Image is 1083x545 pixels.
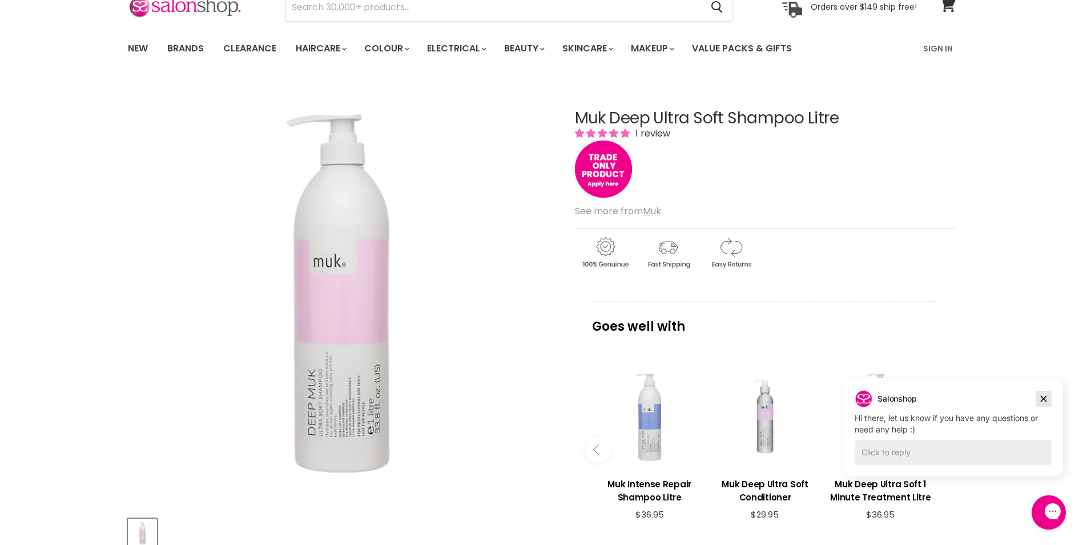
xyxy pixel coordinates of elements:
a: Beauty [496,37,551,61]
span: See more from [575,205,661,218]
a: View product:Muk Deep Ultra Soft Conditioner [713,469,817,510]
a: Brands [159,37,212,61]
img: returns.gif [700,235,761,270]
h3: Muk Intense Repair Shampoo Litre [598,478,702,504]
a: New [119,37,156,61]
p: Orders over $149 ship free! [811,2,917,12]
span: 1 review [632,127,670,140]
img: genuine.gif [575,235,635,270]
iframe: Gorgias live chat campaigns [835,376,1072,494]
a: Haircare [287,37,353,61]
a: Colour [356,37,416,61]
p: Goes well with [592,302,939,339]
a: View product:Muk Intense Repair Shampoo Litre [598,469,702,510]
h3: Muk Deep Ultra Soft 1 Minute Treatment Litre [828,478,932,504]
span: $36.95 [866,508,895,520]
h1: Muk Deep Ultra Soft Shampoo Litre [575,110,956,127]
a: Makeup [622,37,681,61]
div: Muk Deep Ultra Soft Shampoo Litre image. Click or Scroll to Zoom. [128,81,554,508]
h3: Muk Deep Ultra Soft Conditioner [713,478,817,504]
a: Sign In [916,37,960,61]
span: $29.95 [751,508,779,520]
a: Muk [643,205,661,218]
ul: Main menu [119,32,859,65]
nav: Main [114,32,970,65]
a: Value Packs & Gifts [683,37,800,61]
span: $36.95 [635,508,664,520]
iframe: Gorgias live chat messenger [1026,491,1072,534]
img: tradeonly_small.jpg [575,141,632,198]
a: Skincare [554,37,620,61]
a: Clearance [215,37,285,61]
a: View product:Muk Deep Ultra Soft 1 Minute Treatment Litre [828,469,932,510]
a: Electrical [418,37,493,61]
img: shipping.gif [638,235,698,270]
span: 5.00 stars [575,127,632,140]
